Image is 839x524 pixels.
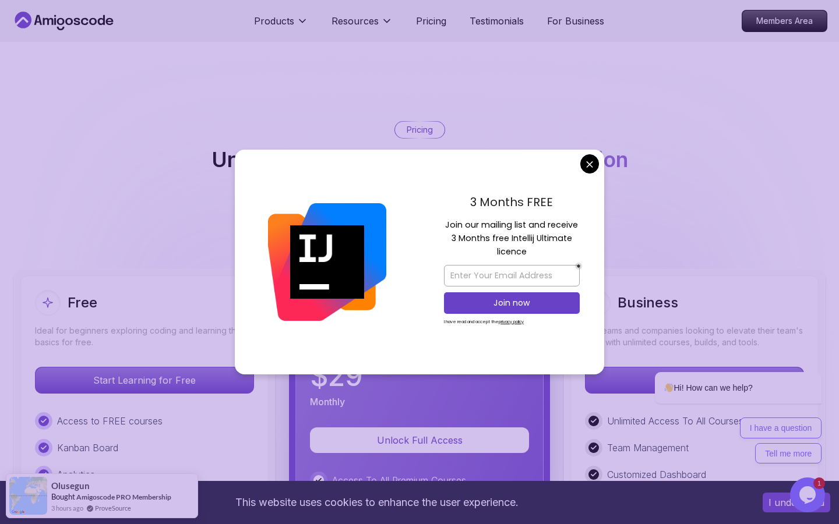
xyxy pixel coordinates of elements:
[763,493,830,512] button: Accept cookies
[547,14,604,28] a: For Business
[57,441,118,455] p: Kanban Board
[416,14,446,28] a: Pricing
[310,427,529,453] button: Unlock Full Access
[36,367,253,393] p: Start Learning for Free
[95,503,131,513] a: ProveSource
[254,14,294,28] p: Products
[310,395,345,409] p: Monthly
[51,492,75,501] span: Bought
[254,14,308,37] button: Products
[742,10,827,32] a: Members Area
[35,325,254,348] p: Ideal for beginners exploring coding and learning the basics for free.
[9,477,47,515] img: provesource social proof notification image
[9,490,745,515] div: This website uses cookies to enhance the user experience.
[324,433,515,447] p: Unlock Full Access
[607,441,689,455] p: Team Management
[455,147,628,172] span: One Subscription
[35,367,254,394] button: Start Learning for Free
[742,10,827,31] p: Members Area
[586,367,803,393] p: Enquire Now
[585,374,804,386] a: Enquire Now
[57,468,95,481] p: Analytics
[332,14,393,37] button: Resources
[607,414,743,428] p: Unlimited Access To All Courses
[585,367,804,394] button: Enquire Now
[76,493,171,501] a: Amigoscode PRO Membership
[51,503,83,513] span: 3 hours ago
[57,414,163,428] p: Access to FREE courses
[332,473,466,487] p: Access To All Premium Courses
[68,293,97,312] h2: Free
[35,374,254,386] a: Start Learning for Free
[607,468,706,481] p: Customized Dashboard
[310,362,363,390] p: $ 29
[211,148,628,171] h2: Unlimited Learning with
[790,477,827,512] iframe: chat widget
[51,481,90,491] span: Olusegun
[332,14,379,28] p: Resources
[310,434,529,446] a: Unlock Full Access
[407,124,433,136] p: Pricing
[470,14,524,28] a: Testimonials
[618,267,827,472] iframe: chat widget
